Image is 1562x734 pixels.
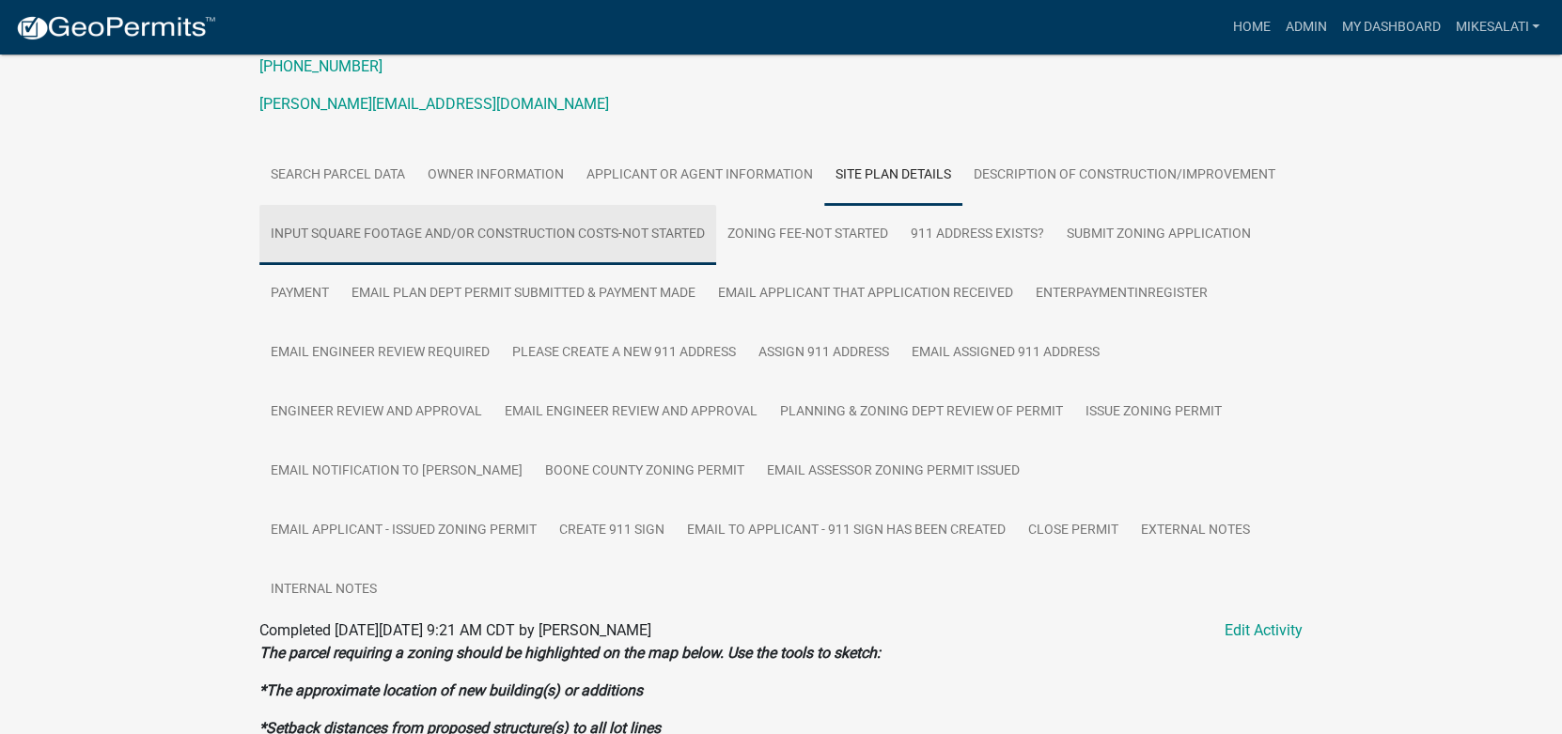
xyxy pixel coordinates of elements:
strong: The parcel requiring a zoning should be highlighted on the map below. Use the tools to sketch: [259,644,881,662]
a: Email Assessor Zoning Permit issued [756,442,1031,502]
a: Issue Zoning Permit [1074,383,1233,443]
a: 911 Address Exists? [899,205,1055,265]
a: Create 911 Sign [548,501,676,561]
a: [PHONE_NUMBER] [259,57,383,75]
a: Input Square Footage and/or Construction Costs-Not Started [259,205,716,265]
a: Planning & Zoning Dept Review of Permit [769,383,1074,443]
a: Close Permit [1017,501,1130,561]
a: Search Parcel Data [259,146,416,206]
a: Email Plan Dept Permit submitted & Payment made [340,264,707,324]
a: Email notification to [PERSON_NAME] [259,442,534,502]
a: Email Applicant - Issued Zoning Permit [259,501,548,561]
a: Submit Zoning Application [1055,205,1262,265]
a: Email to Applicant - 911 Sign has been created [676,501,1017,561]
a: Edit Activity [1225,619,1303,642]
a: [PERSON_NAME][EMAIL_ADDRESS][DOMAIN_NAME] [259,95,609,113]
a: Email Assigned 911 Address [900,323,1111,383]
a: Payment [259,264,340,324]
a: Email applicant that Application Received [707,264,1024,324]
a: Description of Construction/Improvement [962,146,1287,206]
a: Please create a new 911 address [501,323,747,383]
a: External Notes [1130,501,1261,561]
a: Boone County Zoning Permit [534,442,756,502]
strong: *The approximate location of new building(s) or additions [259,681,643,699]
a: Email Engineer Review and Approval [493,383,769,443]
a: Email Engineer review required [259,323,501,383]
a: Admin [1277,9,1334,45]
a: Applicant or Agent Information [575,146,824,206]
a: Site Plan Details [824,146,962,206]
a: Owner Information [416,146,575,206]
a: Zoning Fee-Not Started [716,205,899,265]
a: EnterPaymentInRegister [1024,264,1219,324]
a: My Dashboard [1334,9,1447,45]
a: Assign 911 Address [747,323,900,383]
a: Internal Notes [259,560,388,620]
a: MikeSalati [1447,9,1547,45]
a: Home [1225,9,1277,45]
a: Engineer Review and Approval [259,383,493,443]
span: Completed [DATE][DATE] 9:21 AM CDT by [PERSON_NAME] [259,621,651,639]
